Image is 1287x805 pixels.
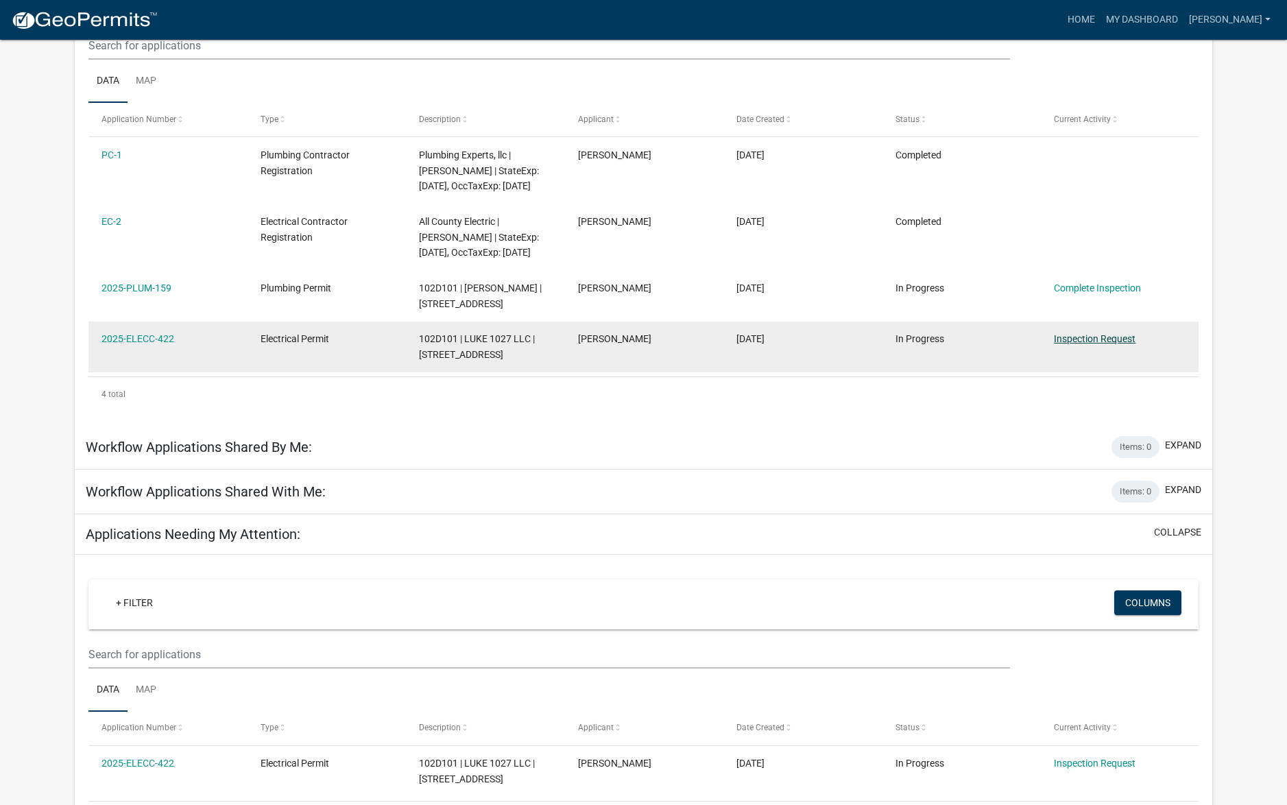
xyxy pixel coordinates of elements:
datatable-header-cell: Type [247,103,406,136]
span: Allisha T Blair [578,333,651,344]
span: Application Number [101,723,176,732]
a: My Dashboard [1100,7,1183,33]
span: Current Activity [1054,115,1111,124]
datatable-header-cell: Application Number [88,712,248,745]
span: In Progress [895,333,944,344]
datatable-header-cell: Date Created [723,103,882,136]
span: 08/06/2025 [736,333,765,344]
span: Date Created [736,723,784,732]
datatable-header-cell: Current Activity [1041,103,1200,136]
h5: Workflow Applications Shared With Me: [86,483,326,500]
a: Map [128,669,165,712]
div: Items: 0 [1111,436,1159,458]
a: EC-2 [101,216,121,227]
button: expand [1165,438,1201,453]
span: Description [419,115,461,124]
span: Current Activity [1054,723,1111,732]
a: PC-1 [101,149,122,160]
div: Items: 0 [1111,481,1159,503]
datatable-header-cell: Applicant [565,103,724,136]
span: All County Electric | Ross Hendricks | StateExp: 06/30/2026, OccTaxExp: 12/31/2025 [419,216,539,259]
a: Inspection Request [1054,333,1135,344]
h5: Workflow Applications Shared By Me: [86,439,312,455]
a: [PERSON_NAME] [1183,7,1276,33]
datatable-header-cell: Description [406,712,565,745]
span: Electrical Contractor Registration [261,216,348,243]
a: Data [88,60,128,104]
a: Home [1062,7,1100,33]
span: In Progress [895,758,944,769]
span: Allisha T Blair [578,283,651,293]
button: expand [1165,483,1201,497]
span: Electrical Permit [261,333,329,344]
span: 08/07/2025 [736,216,765,227]
a: Map [128,60,165,104]
span: Completed [895,216,941,227]
span: 102D101 | LUKE 1027 LLC | 274 Iron Horse Dr [419,758,535,784]
a: 2025-ELECC-422 [101,758,174,769]
datatable-header-cell: Description [406,103,565,136]
span: Status [895,115,919,124]
button: Columns [1114,590,1181,615]
span: Completed [895,149,941,160]
span: Allisha T Blair [578,758,651,769]
a: Data [88,669,128,712]
span: Description [419,723,461,732]
a: Complete Inspection [1054,283,1141,293]
a: + Filter [105,590,164,615]
datatable-header-cell: Applicant [565,712,724,745]
span: 08/06/2025 [736,283,765,293]
span: Plumbing Contractor Registration [261,149,350,176]
span: 102D101 | LUKE 1027 LLC | 274 Iron Horse Dr [419,333,535,360]
a: 2025-ELECC-422 [101,333,174,344]
datatable-header-cell: Type [247,712,406,745]
span: Applicant [578,723,614,732]
span: Plumbing Experts, llc | John Allen | StateExp: 11/30/2026, OccTaxExp: 03/31/2026 [419,149,539,192]
span: Allisha T Blair [578,149,651,160]
span: Applicant [578,115,614,124]
a: Inspection Request [1054,758,1135,769]
span: Date Created [736,115,784,124]
div: 4 total [88,377,1199,411]
datatable-header-cell: Status [882,103,1042,136]
span: 102D101 | Jonathan Allen | 1027 LAKE OCONEE PKWY Suite 900 [419,283,542,309]
datatable-header-cell: Status [882,712,1042,745]
span: Allisha T Blair [578,216,651,227]
span: 08/06/2025 [736,758,765,769]
span: Type [261,115,278,124]
span: 08/07/2025 [736,149,765,160]
h5: Applications Needing My Attention: [86,526,300,542]
input: Search for applications [88,640,1010,669]
span: Plumbing Permit [261,283,331,293]
datatable-header-cell: Application Number [88,103,248,136]
span: Type [261,723,278,732]
a: 2025-PLUM-159 [101,283,171,293]
datatable-header-cell: Date Created [723,712,882,745]
span: In Progress [895,283,944,293]
datatable-header-cell: Current Activity [1041,712,1200,745]
button: collapse [1154,525,1201,540]
span: Status [895,723,919,732]
input: Search for applications [88,32,1010,60]
span: Electrical Permit [261,758,329,769]
span: Application Number [101,115,176,124]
